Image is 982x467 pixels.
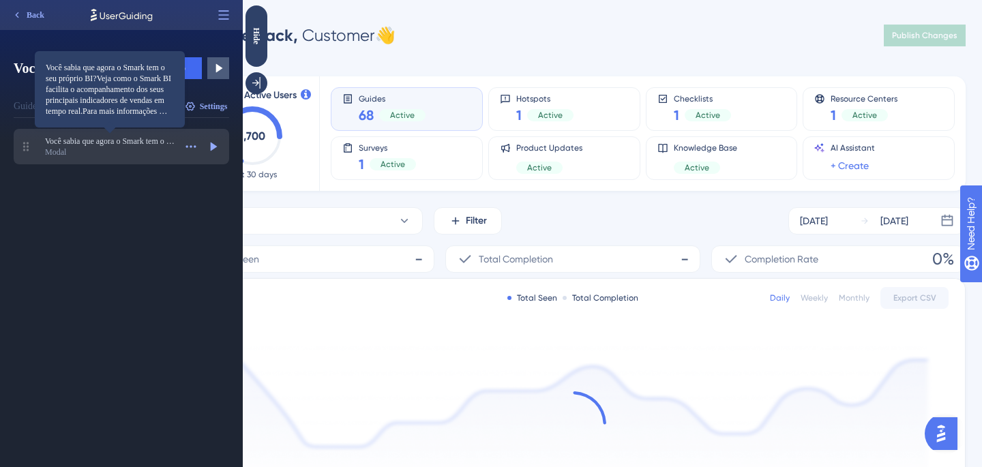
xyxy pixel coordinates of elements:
[831,157,869,174] a: + Create
[516,106,522,125] span: 1
[674,142,737,153] span: Knowledge Base
[831,142,875,153] span: AI Assistant
[685,162,709,173] span: Active
[200,101,228,112] span: Settings
[932,248,954,270] span: 0%
[563,292,638,303] div: Total Completion
[68,18,112,28] a: Learn more
[381,159,405,170] span: Active
[239,130,265,142] text: 1,700
[880,287,949,309] button: Export CSV
[681,248,689,270] span: -
[466,213,487,229] span: Filter
[183,95,229,117] button: Settings
[674,106,679,125] span: 1
[507,292,557,303] div: Total Seen
[45,147,175,157] div: Modal
[892,30,957,41] span: Publish Changes
[745,251,818,267] span: Completion Rate
[390,110,415,121] span: Active
[527,162,552,173] span: Active
[45,136,175,147] span: Você sabia que agora o Smark tem o seu próprio BI?Veja como o Smark BI facilita o acompanhamento ...
[839,292,869,303] div: Monthly
[228,169,277,180] span: Last 30 days
[831,106,836,125] span: 1
[925,413,966,454] iframe: UserGuiding AI Assistant Launcher
[180,25,396,46] div: Customer 👋
[180,207,423,235] button: All Guides
[359,155,364,174] span: 1
[415,248,423,270] span: -
[674,93,731,103] span: Checklists
[434,207,502,235] button: Filter
[479,251,553,267] span: Total Completion
[16,4,173,31] span: More accurate element selection using specific CSS attributes.
[359,142,416,152] span: Surveys
[893,292,936,303] span: Export CSV
[516,93,574,103] span: Hotspots
[359,93,426,103] span: Guides
[5,4,50,26] button: Back
[800,213,828,229] div: [DATE]
[831,93,897,103] span: Resource Centers
[208,87,297,104] span: Monthly Active Users
[14,59,128,78] span: Você Sabia - Smark BI
[884,25,966,46] button: Publish Changes
[770,292,790,303] div: Daily
[32,3,85,20] span: Need Help?
[359,106,374,125] span: 68
[696,110,720,121] span: Active
[801,292,828,303] div: Weekly
[538,110,563,121] span: Active
[852,110,877,121] span: Active
[880,213,908,229] div: [DATE]
[14,98,50,115] div: Guide ID:
[516,142,582,153] span: Product Updates
[27,10,44,20] span: Back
